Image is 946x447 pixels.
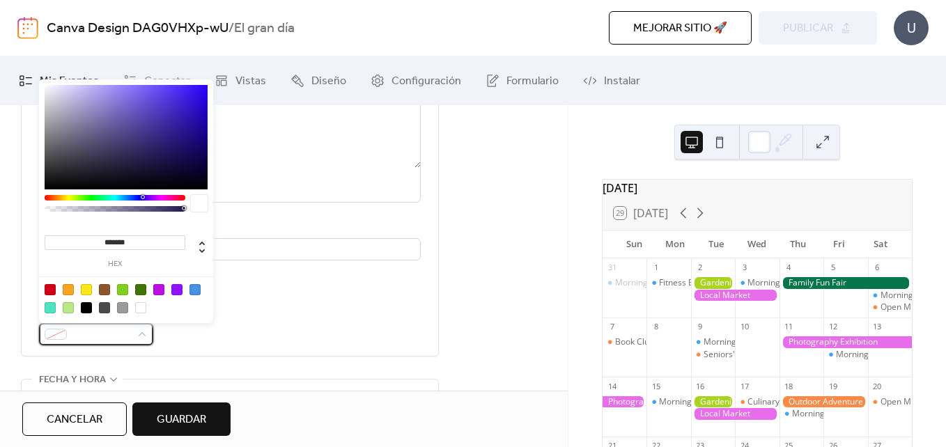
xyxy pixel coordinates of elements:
div: Photography Exhibition [780,336,912,348]
div: Open Mic Night [868,396,912,408]
div: Morning Yoga Bliss [780,408,823,420]
button: Guardar [132,402,231,436]
a: Instalar [573,62,651,100]
div: [DATE] [603,180,912,196]
div: Fri [819,230,860,258]
a: Conectar [113,62,201,100]
span: Vistas [235,73,266,90]
div: #F5A623 [63,284,74,295]
div: Culinary Cooking Class [747,396,836,408]
span: Mis Eventos [40,73,99,90]
div: Ubicación [39,219,418,236]
div: #4A90E2 [189,284,201,295]
div: Morning Yoga Bliss [603,277,646,289]
a: Mis Eventos [8,62,109,100]
div: 20 [872,381,883,391]
span: Cancelar [47,411,102,428]
button: Mejorar sitio 🚀 [609,11,752,45]
div: 11 [784,322,794,332]
div: #D0021B [45,284,56,295]
div: 12 [828,322,838,332]
div: Morning Yoga Bliss [747,277,822,289]
div: Local Market [691,290,780,301]
div: Tue [696,230,737,258]
div: #BD10E0 [153,284,164,295]
div: Fitness Bootcamp [646,277,690,289]
div: 5 [828,262,838,273]
div: Book Club Gathering [615,336,695,348]
b: / [228,15,234,42]
div: Local Market [691,408,780,420]
span: Instalar [604,73,640,90]
div: Morning Yoga Bliss [792,408,867,420]
div: #F8E71C [81,284,92,295]
button: Cancelar [22,402,127,436]
div: #7ED321 [117,284,128,295]
a: Canva Design DAG0VHXp-wU [47,15,228,42]
div: Thu [777,230,819,258]
div: 2 [695,262,706,273]
div: Open Mic Night [868,301,912,313]
span: Configuración [391,73,461,90]
div: #9013FE [171,284,183,295]
div: 14 [607,381,617,391]
div: Morning Yoga Bliss [646,396,690,408]
div: 13 [872,322,883,332]
div: Morning Yoga Bliss [836,349,910,361]
span: Mejorar sitio 🚀 [633,20,727,37]
div: 10 [739,322,750,332]
div: 18 [784,381,794,391]
div: Open Mic Night [881,396,940,408]
div: Morning Yoga Bliss [615,277,690,289]
div: #417505 [135,284,146,295]
div: Morning Yoga Bliss [823,349,867,361]
div: Morning Yoga Bliss [704,336,778,348]
div: Book Club Gathering [603,336,646,348]
div: 15 [651,381,661,391]
div: 1 [651,262,661,273]
div: #FFFFFF [135,302,146,313]
label: hex [45,260,185,268]
a: Formulario [475,62,569,100]
div: #9B9B9B [117,302,128,313]
div: 16 [695,381,706,391]
div: 4 [784,262,794,273]
div: Morning Yoga Bliss [691,336,735,348]
span: Conectar [144,73,190,90]
a: Vistas [204,62,277,100]
div: U [894,10,929,45]
div: Sat [860,230,901,258]
div: Gardening Workshop [691,277,735,289]
div: 6 [872,262,883,273]
div: Morning Yoga Bliss [868,290,912,301]
span: Guardar [157,411,206,428]
div: 19 [828,381,838,391]
div: #B8E986 [63,302,74,313]
div: Outdoor Adventure Day [780,396,868,408]
div: Seniors' Social Tea [704,349,777,361]
span: fecha y hora [39,372,106,389]
div: 3 [739,262,750,273]
div: Morning Yoga Bliss [735,277,779,289]
div: Morning Yoga Bliss [659,396,734,408]
a: Configuración [360,62,472,100]
div: Mon [655,230,696,258]
b: El gran día [234,15,295,42]
span: Formulario [506,73,559,90]
span: Diseño [311,73,346,90]
div: 31 [607,262,617,273]
div: Gardening Workshop [691,396,735,408]
div: #000000 [81,302,92,313]
div: Culinary Cooking Class [735,396,779,408]
div: #4A4A4A [99,302,110,313]
div: #8B572A [99,284,110,295]
a: Diseño [280,62,357,100]
div: 7 [607,322,617,332]
div: Open Mic Night [881,301,940,313]
div: Sun [614,230,655,258]
div: 17 [739,381,750,391]
div: Photography Exhibition [603,396,646,408]
div: #50E3C2 [45,302,56,313]
div: Family Fun Fair [780,277,912,289]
